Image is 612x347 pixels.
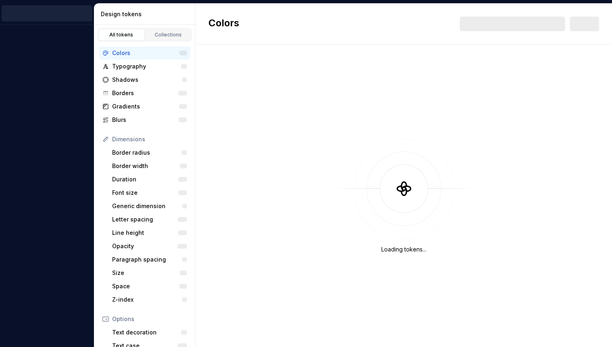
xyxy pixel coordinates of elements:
a: Space [109,280,190,293]
div: All tokens [101,32,142,38]
div: Border width [112,162,180,170]
a: Generic dimension [109,200,190,213]
div: Duration [112,175,178,183]
a: Size [109,266,190,279]
a: Borders [99,87,190,100]
div: Font size [112,189,178,197]
div: Colors [112,49,179,57]
a: Letter spacing [109,213,190,226]
a: Border width [109,160,190,172]
div: Letter spacing [112,215,178,224]
div: Gradients [112,102,179,111]
div: Paragraph spacing [112,255,182,264]
a: Text decoration [109,326,190,339]
div: Blurs [112,116,178,124]
a: Z-index [109,293,190,306]
div: Z-index [112,296,182,304]
a: Paragraph spacing [109,253,190,266]
div: Borders [112,89,178,97]
div: Shadows [112,76,182,84]
div: Loading tokens... [381,245,426,253]
h2: Colors [208,17,239,31]
a: Gradients [99,100,190,113]
div: Text decoration [112,328,181,336]
div: Opacity [112,242,177,250]
a: Colors [99,47,190,60]
div: Typography [112,62,181,70]
div: Collections [148,32,189,38]
a: Shadows [99,73,190,86]
a: Font size [109,186,190,199]
a: Duration [109,173,190,186]
div: Design tokens [101,10,192,18]
a: Border radius [109,146,190,159]
a: Blurs [99,113,190,126]
a: Typography [99,60,190,73]
div: Space [112,282,179,290]
div: Size [112,269,180,277]
a: Opacity [109,240,190,253]
a: Line height [109,226,190,239]
div: Options [112,315,187,323]
div: Generic dimension [112,202,182,210]
div: Line height [112,229,178,237]
div: Border radius [112,149,181,157]
div: Dimensions [112,135,187,143]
